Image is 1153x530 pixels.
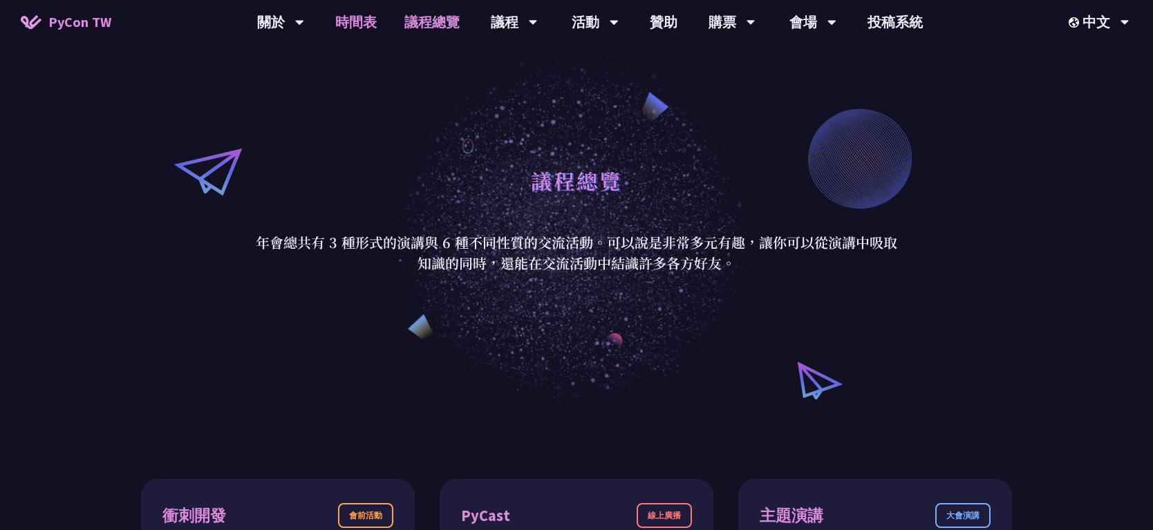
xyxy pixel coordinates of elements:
img: Home icon of PyCon TW 2025 [21,15,41,29]
img: Locale Icon [1069,17,1082,28]
div: PyCast [461,504,510,528]
p: 年會總共有 3 種形式的演講與 6 種不同性質的交流活動。可以說是非常多元有趣，讓你可以從演講中吸取知識的同時，還能在交流活動中結識許多各方好友。 [255,232,898,274]
div: 主題演講 [760,504,823,528]
div: 大會演講 [935,503,991,528]
a: PyCon TW [7,5,125,39]
div: 線上廣播 [637,503,692,528]
span: PyCon TW [48,12,111,32]
h1: 議程總覽 [531,160,622,201]
div: 會前活動 [338,503,393,528]
div: 衝刺開發 [162,504,226,528]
